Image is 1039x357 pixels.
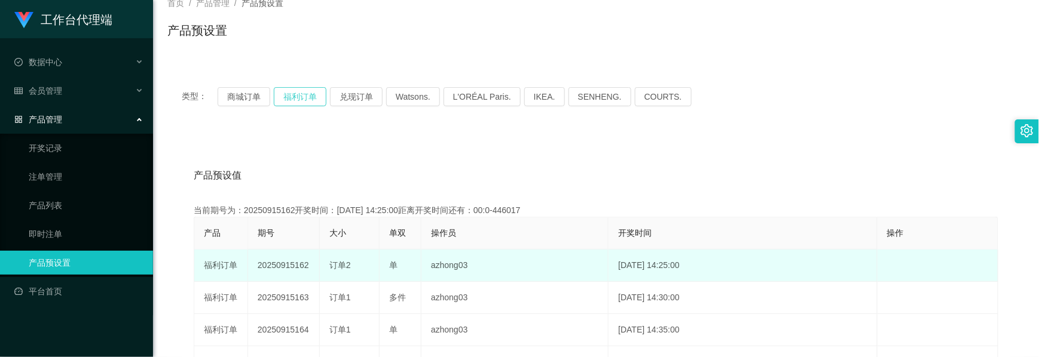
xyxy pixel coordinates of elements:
[569,87,631,106] button: SENHENG.
[182,87,218,106] span: 类型：
[29,165,143,189] a: 注单管理
[330,87,383,106] button: 兑现订单
[248,314,320,346] td: 20250915164
[29,222,143,246] a: 即时注单
[14,115,23,124] i: 图标: appstore-o
[618,228,652,238] span: 开奖时间
[431,228,456,238] span: 操作员
[609,282,877,314] td: [DATE] 14:30:00
[248,250,320,282] td: 20250915162
[194,250,248,282] td: 福利订单
[14,115,62,124] span: 产品管理
[29,193,143,217] a: 产品列表
[635,87,692,106] button: COURTS.
[609,314,877,346] td: [DATE] 14:35:00
[524,87,565,106] button: IKEA.
[329,228,346,238] span: 大小
[609,250,877,282] td: [DATE] 14:25:00
[1020,124,1034,137] i: 图标: setting
[329,293,351,302] span: 订单1
[194,282,248,314] td: 福利订单
[248,282,320,314] td: 20250915163
[389,325,398,334] span: 单
[258,228,274,238] span: 期号
[41,1,112,39] h1: 工作台代理端
[218,87,270,106] button: 商城订单
[389,228,406,238] span: 单双
[194,314,248,346] td: 福利订单
[194,204,998,217] div: 当前期号为：20250915162开奖时间：[DATE] 14:25:00距离开奖时间还有：00:0-446017
[194,168,242,183] span: 产品预设值
[421,314,609,346] td: azhong03
[204,228,221,238] span: 产品
[386,87,440,106] button: Watsons.
[389,293,406,302] span: 多件
[329,260,351,270] span: 订单2
[389,260,398,270] span: 单
[887,228,904,238] span: 操作
[14,279,143,303] a: 图标: dashboard平台首页
[29,251,143,275] a: 产品预设置
[421,282,609,314] td: azhong03
[14,57,62,67] span: 数据中心
[29,136,143,160] a: 开奖记录
[14,12,33,29] img: logo.9652507e.png
[167,21,227,39] h1: 产品预设置
[329,325,351,334] span: 订单1
[14,58,23,66] i: 图标: check-circle-o
[274,87,326,106] button: 福利订单
[14,86,62,96] span: 会员管理
[421,250,609,282] td: azhong03
[14,14,112,24] a: 工作台代理端
[14,87,23,95] i: 图标: table
[444,87,521,106] button: L'ORÉAL Paris.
